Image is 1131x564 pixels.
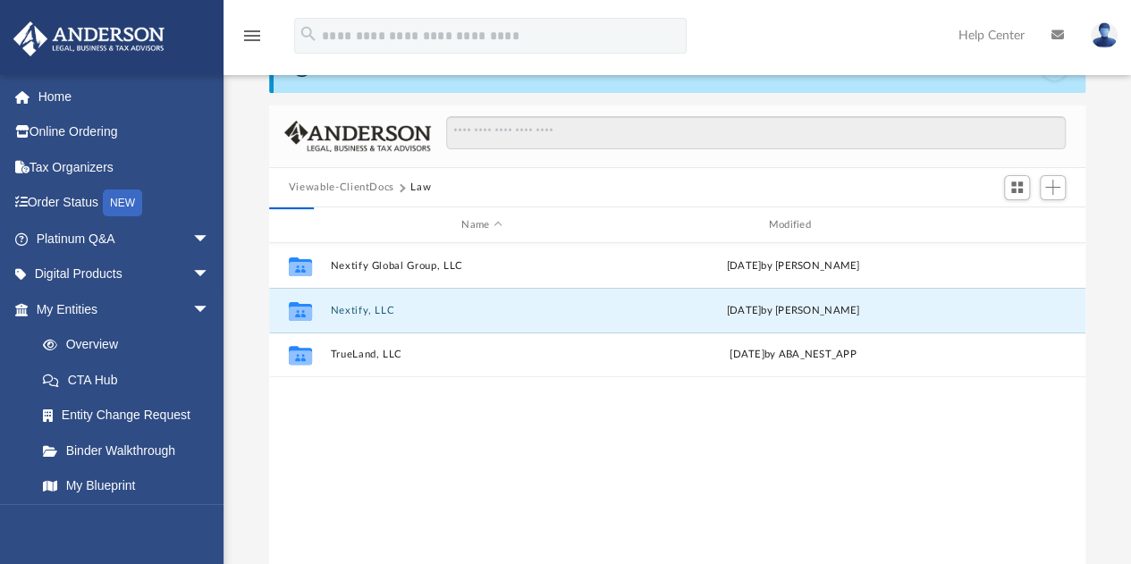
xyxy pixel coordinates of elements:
div: id [277,217,322,233]
a: My Entitiesarrow_drop_down [13,291,237,327]
div: [DATE] by [PERSON_NAME] [641,303,944,319]
span: arrow_drop_down [192,257,228,293]
div: Name [329,217,633,233]
button: Viewable-ClientDocs [289,180,394,196]
div: NEW [103,189,142,216]
a: CTA Hub [25,362,237,398]
span: arrow_drop_down [192,221,228,257]
span: arrow_drop_down [192,291,228,328]
input: Search files and folders [446,116,1066,150]
img: User Pic [1091,22,1118,48]
i: search [299,24,318,44]
div: Modified [641,217,945,233]
button: TrueLand, LLC [330,349,633,361]
button: Law [410,180,431,196]
button: Add [1040,175,1067,200]
i: menu [241,25,263,46]
a: Binder Walkthrough [25,433,237,468]
a: Tax Due Dates [25,503,237,539]
a: Online Ordering [13,114,237,150]
a: Order StatusNEW [13,185,237,222]
button: Nextify Global Group, LLC [330,260,633,272]
div: [DATE] by ABA_NEST_APP [641,347,944,363]
a: menu [241,34,263,46]
div: [DATE] by [PERSON_NAME] [641,258,944,274]
div: id [952,217,1077,233]
img: Anderson Advisors Platinum Portal [8,21,170,56]
a: Overview [25,327,237,363]
a: Entity Change Request [25,398,237,434]
button: Nextify, LLC [330,305,633,316]
a: My Blueprint [25,468,228,504]
a: Digital Productsarrow_drop_down [13,257,237,292]
a: Platinum Q&Aarrow_drop_down [13,221,237,257]
button: Switch to Grid View [1004,175,1031,200]
a: Tax Organizers [13,149,237,185]
a: Home [13,79,237,114]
